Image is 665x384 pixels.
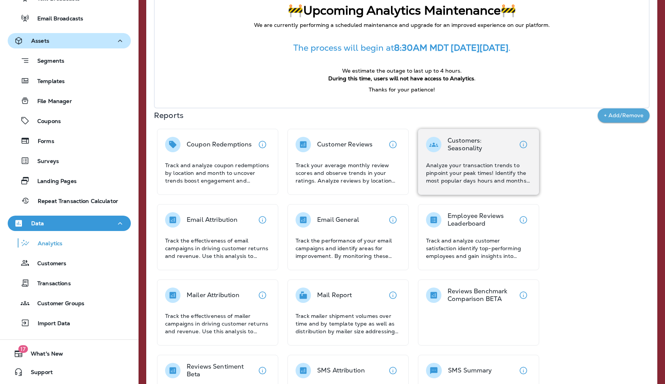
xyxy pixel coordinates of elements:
[448,288,516,303] p: Reviews Benchmark Comparison BETA
[255,137,270,152] button: View details
[8,295,131,311] button: Customer Groups
[8,315,131,331] button: Import Data
[31,220,44,226] p: Data
[187,141,252,148] p: Coupon Redemptions
[385,212,401,228] button: View details
[170,22,633,29] p: We are currently performing a scheduled maintenance and upgrade for an improved experience on our...
[508,42,511,53] span: .
[317,291,352,299] p: Mail Report
[293,42,394,53] span: The process will begin at
[170,3,633,18] p: 🚧Upcoming Analytics Maintenance🚧
[8,193,131,209] button: Repeat Transaction Calculator
[30,118,61,125] p: Coupons
[448,367,492,374] p: SMS Summary
[8,275,131,291] button: Transactions
[30,178,77,185] p: Landing Pages
[30,98,72,105] p: File Manager
[8,113,131,129] button: Coupons
[8,153,131,169] button: Surveys
[317,216,359,224] p: Email General
[474,75,476,82] span: .
[187,291,240,299] p: Mailer Attribution
[8,364,131,380] button: Support
[328,75,474,82] strong: During this time, users will not have access to Analytics
[18,345,28,353] span: 17
[187,363,255,378] p: Reviews Sentiment Beta
[30,58,64,65] p: Segments
[30,260,66,268] p: Customers
[296,312,401,335] p: Track mailer shipment volumes over time and by template type as well as distribution by mailer si...
[385,363,401,378] button: View details
[30,320,70,327] p: Import Data
[317,367,365,374] p: SMS Attribution
[30,78,65,85] p: Templates
[448,137,516,152] p: Customers: Seasonality
[30,158,59,165] p: Surveys
[23,351,63,360] span: What's New
[8,133,131,149] button: Forms
[30,240,62,248] p: Analytics
[30,280,71,288] p: Transactions
[8,33,131,48] button: Assets
[8,173,131,189] button: Landing Pages
[30,198,118,205] p: Repeat Transaction Calculator
[8,346,131,361] button: 17What's New
[165,312,270,335] p: Track the effectiveness of mailer campaigns in driving customer returns and revenue. Use this ana...
[8,52,131,69] button: Segments
[8,235,131,251] button: Analytics
[448,212,516,228] p: Employee Reviews Leaderboard
[516,212,531,228] button: View details
[255,288,270,303] button: View details
[426,237,531,260] p: Track and analyze customer satisfaction identify top-performing employees and gain insights into ...
[8,10,131,26] button: Email Broadcasts
[30,15,83,23] p: Email Broadcasts
[8,216,131,231] button: Data
[165,161,270,185] p: Track and analyze coupon redemptions by location and month to uncover trends boost engagement and...
[30,300,84,308] p: Customer Groups
[170,67,633,75] p: We estimate the outage to last up to 4 hours.
[23,369,53,378] span: Support
[385,288,401,303] button: View details
[296,161,401,185] p: Track your average monthly review scores and observe trends in your ratings. Analyze reviews by l...
[255,212,270,228] button: View details
[31,38,49,44] p: Assets
[394,42,508,53] strong: 8:30AM MDT [DATE][DATE]
[296,237,401,260] p: Track the performance of your email campaigns and identify areas for improvement. By monitoring t...
[154,110,598,121] p: Reports
[8,73,131,89] button: Templates
[426,161,531,185] p: Analyze your transaction trends to pinpoint your peak times! Identify the most popular days hours...
[255,363,270,378] button: View details
[516,363,531,378] button: View details
[516,288,531,303] button: View details
[385,137,401,152] button: View details
[598,108,650,123] button: + Add/Remove
[30,138,54,145] p: Forms
[165,237,270,260] p: Track the effectiveness of email campaigns in driving customer returns and revenue. Use this anal...
[516,137,531,152] button: View details
[8,255,131,271] button: Customers
[187,216,237,224] p: Email Attribution
[8,93,131,109] button: File Manager
[170,86,633,94] p: Thanks for your patience!
[317,141,373,148] p: Customer Reviews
